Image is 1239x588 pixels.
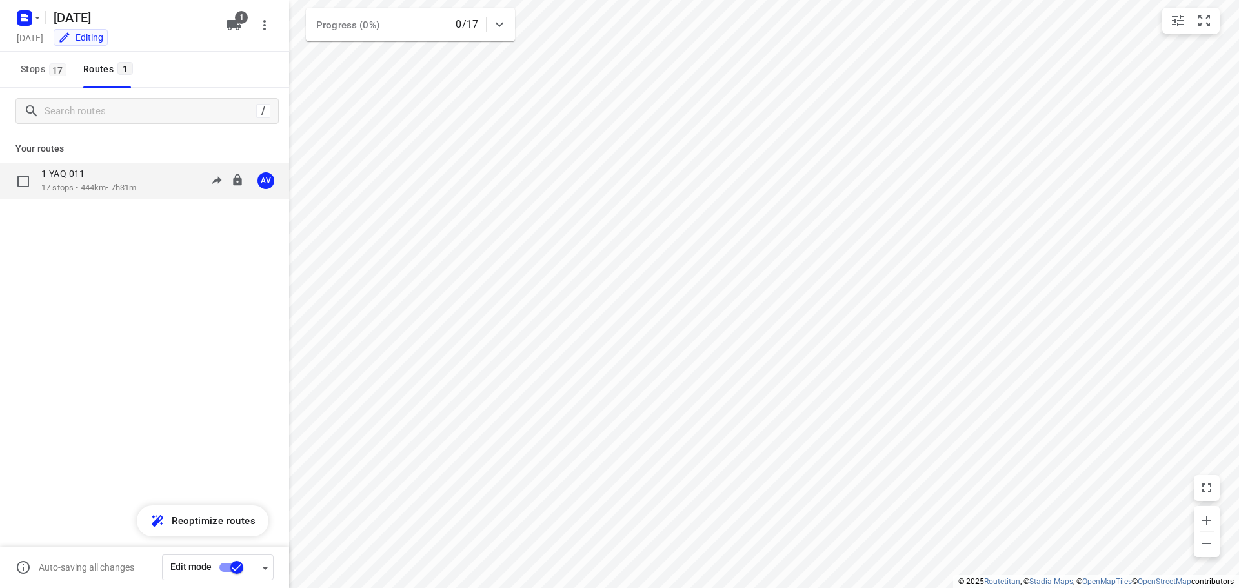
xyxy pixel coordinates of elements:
div: Progress (0%)0/17 [306,8,515,41]
li: © 2025 , © , © © contributors [958,577,1234,586]
p: 17 stops • 444km • 7h31m [41,182,136,194]
span: 1 [117,62,133,75]
span: Reoptimize routes [172,512,256,529]
h5: Vrijdag 19 September [48,7,216,28]
span: 17 [49,63,66,76]
button: Fit zoom [1191,8,1217,34]
button: Map settings [1165,8,1191,34]
a: Routetitan [984,577,1020,586]
div: You are currently in edit mode. [58,31,103,44]
div: Driver app settings [257,559,273,575]
div: small contained button group [1162,8,1220,34]
button: AV [253,168,279,194]
a: Stadia Maps [1029,577,1073,586]
p: 0/17 [456,17,478,32]
input: Search routes [45,101,256,121]
span: Stops [21,61,70,77]
button: Reoptimize routes [137,505,268,536]
button: Lock route [231,174,244,188]
h5: Project date [12,30,48,45]
span: 1 [235,11,248,24]
a: OpenStreetMap [1138,577,1191,586]
p: Auto-saving all changes [39,562,134,573]
button: 1 [221,12,247,38]
span: Select [10,168,36,194]
button: Send to driver [204,168,230,194]
span: Progress (0%) [316,19,379,31]
div: AV [257,172,274,189]
a: OpenMapTiles [1082,577,1132,586]
span: Edit mode [170,562,212,572]
div: Routes [83,61,137,77]
button: More [252,12,277,38]
div: / [256,104,270,118]
p: 1-YAQ-011 [41,168,92,179]
p: Your routes [15,142,274,156]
